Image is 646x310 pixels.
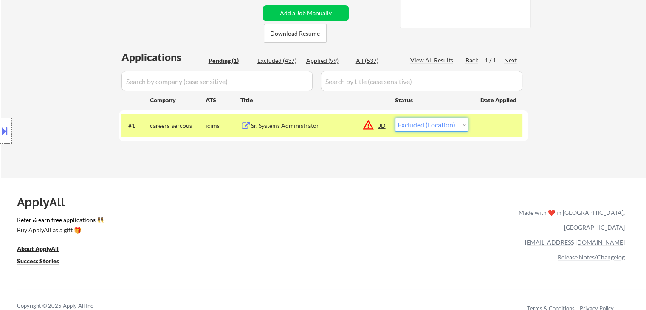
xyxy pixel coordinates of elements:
div: icims [206,121,240,130]
div: careers-sercous [150,121,206,130]
u: About ApplyAll [17,245,59,252]
input: Search by company (case sensitive) [121,71,313,91]
a: Success Stories [17,257,71,268]
a: About ApplyAll [17,245,71,255]
div: View All Results [410,56,456,65]
u: Success Stories [17,257,59,265]
div: Next [504,56,518,65]
div: All (537) [356,56,398,65]
div: Back [465,56,479,65]
button: Add a Job Manually [263,5,349,21]
div: Status [395,92,468,107]
input: Search by title (case sensitive) [321,71,522,91]
div: Sr. Systems Administrator [251,121,379,130]
button: Download Resume [264,24,327,43]
div: Company [150,96,206,104]
a: Buy ApplyAll as a gift 🎁 [17,226,102,237]
div: Pending (1) [209,56,251,65]
div: JD [378,118,387,133]
div: Applications [121,52,206,62]
div: Title [240,96,387,104]
div: Made with ❤️ in [GEOGRAPHIC_DATA], [GEOGRAPHIC_DATA] [515,205,625,235]
div: Buy ApplyAll as a gift 🎁 [17,227,102,233]
div: 1 / 1 [485,56,504,65]
button: warning_amber [362,119,374,131]
div: Applied (99) [306,56,349,65]
div: Date Applied [480,96,518,104]
a: Release Notes/Changelog [558,254,625,261]
a: Refer & earn free applications 👯‍♀️ [17,217,341,226]
a: [EMAIL_ADDRESS][DOMAIN_NAME] [525,239,625,246]
div: ATS [206,96,240,104]
div: Excluded (437) [257,56,300,65]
